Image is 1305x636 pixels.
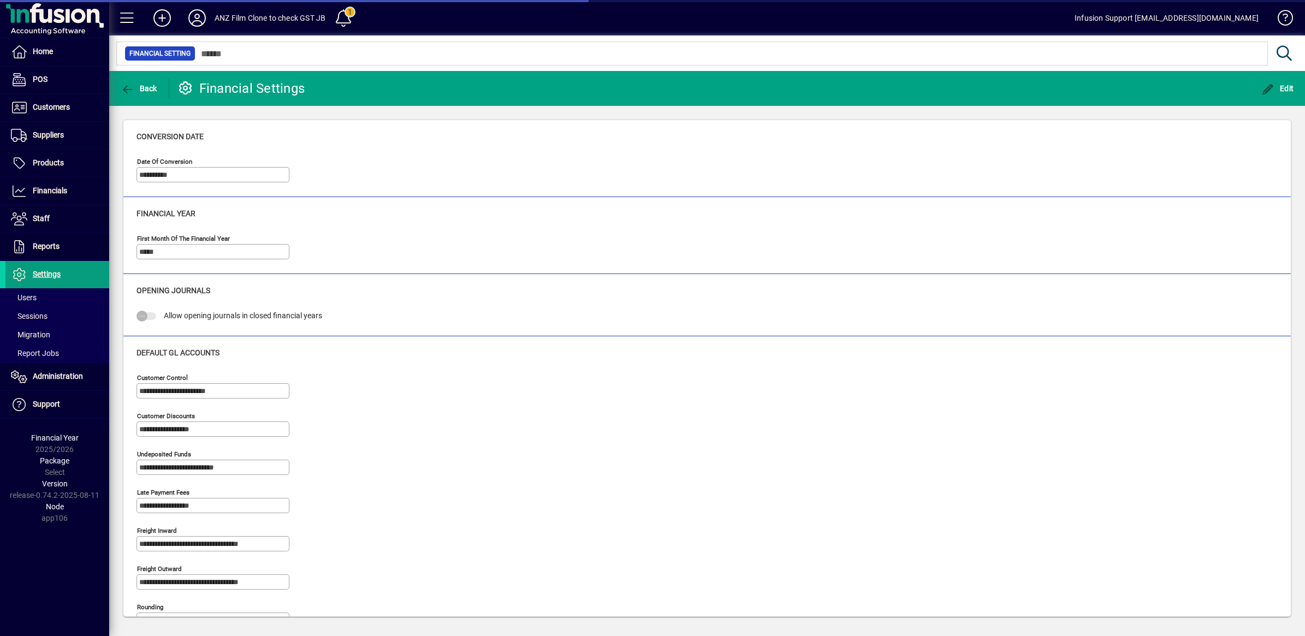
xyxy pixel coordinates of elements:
[33,214,50,223] span: Staff
[5,150,109,177] a: Products
[5,177,109,205] a: Financials
[5,325,109,344] a: Migration
[5,363,109,390] a: Administration
[137,158,192,165] mat-label: Date of Conversion
[180,8,215,28] button: Profile
[5,66,109,93] a: POS
[46,502,64,511] span: Node
[145,8,180,28] button: Add
[137,412,195,419] mat-label: Customer Discounts
[33,130,64,139] span: Suppliers
[42,479,68,488] span: Version
[109,79,169,98] app-page-header-button: Back
[137,526,177,534] mat-label: Freight Inward
[33,47,53,56] span: Home
[5,344,109,362] a: Report Jobs
[129,48,191,59] span: Financial Setting
[31,433,79,442] span: Financial Year
[33,186,67,195] span: Financials
[137,373,188,381] mat-label: Customer Control
[1270,2,1291,38] a: Knowledge Base
[164,311,322,320] span: Allow opening journals in closed financial years
[5,391,109,418] a: Support
[33,372,83,381] span: Administration
[33,75,48,84] span: POS
[137,209,195,218] span: Financial year
[137,132,204,141] span: Conversion date
[11,293,37,302] span: Users
[33,270,61,278] span: Settings
[5,205,109,233] a: Staff
[40,456,69,465] span: Package
[5,288,109,307] a: Users
[137,603,163,610] mat-label: Rounding
[137,450,191,457] mat-label: Undeposited Funds
[33,103,70,111] span: Customers
[177,80,305,97] div: Financial Settings
[11,330,50,339] span: Migration
[11,349,59,358] span: Report Jobs
[1259,79,1297,98] button: Edit
[33,400,60,408] span: Support
[33,242,60,251] span: Reports
[5,122,109,149] a: Suppliers
[215,9,325,27] div: ANZ Film Clone to check GST JB
[137,235,230,242] mat-label: First month of the financial year
[11,312,48,320] span: Sessions
[118,79,160,98] button: Back
[5,38,109,66] a: Home
[1075,9,1259,27] div: Infusion Support [EMAIL_ADDRESS][DOMAIN_NAME]
[137,286,210,295] span: Opening Journals
[137,488,189,496] mat-label: Late Payment Fees
[33,158,64,167] span: Products
[121,84,157,93] span: Back
[1261,84,1294,93] span: Edit
[137,348,220,357] span: Default GL accounts
[5,307,109,325] a: Sessions
[5,94,109,121] a: Customers
[137,564,182,572] mat-label: Freight Outward
[5,233,109,260] a: Reports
